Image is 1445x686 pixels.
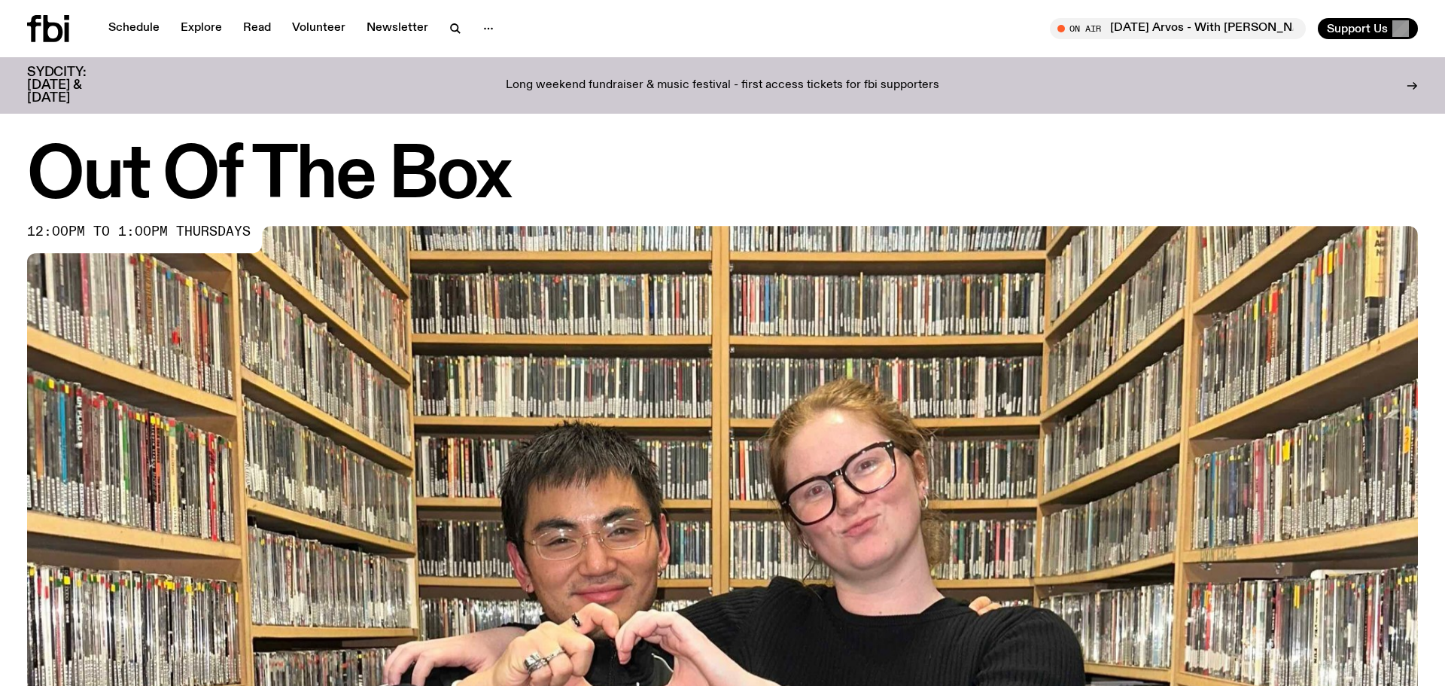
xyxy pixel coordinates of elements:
h1: Out Of The Box [27,143,1418,211]
span: 12:00pm to 1:00pm thursdays [27,226,251,238]
a: Newsletter [357,18,437,39]
a: Read [234,18,280,39]
a: Explore [172,18,231,39]
button: On Air[DATE] Arvos - With [PERSON_NAME] [1050,18,1306,39]
button: Support Us [1318,18,1418,39]
a: Volunteer [283,18,354,39]
span: Support Us [1327,22,1388,35]
a: Schedule [99,18,169,39]
p: Long weekend fundraiser & music festival - first access tickets for fbi supporters [506,79,939,93]
h3: SYDCITY: [DATE] & [DATE] [27,66,123,105]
